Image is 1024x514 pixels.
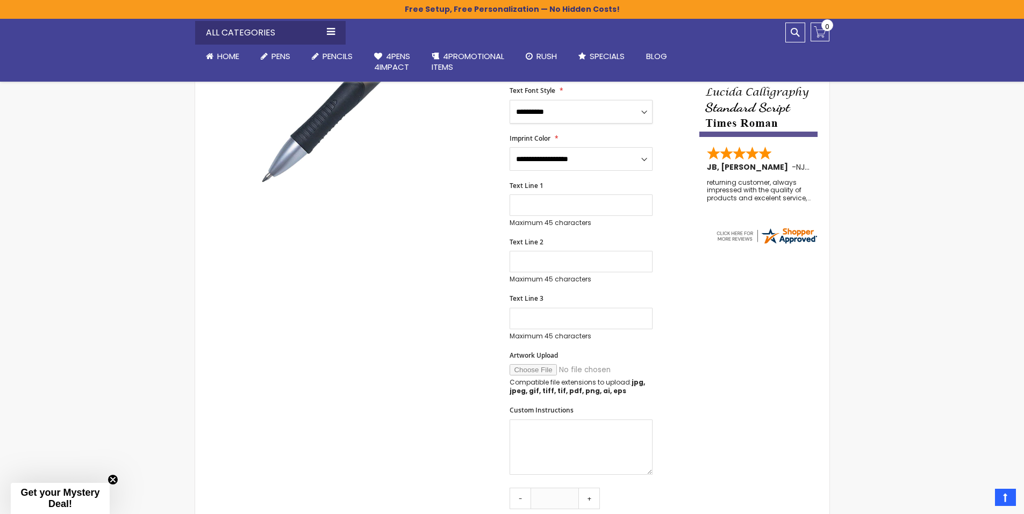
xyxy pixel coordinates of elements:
[792,162,885,172] span: - ,
[510,406,574,415] span: Custom Instructions
[301,45,363,68] a: Pencils
[374,50,410,73] span: 4Pens 4impact
[421,45,515,79] a: 4PROMOTIONALITEMS
[510,134,550,143] span: Imprint Color
[578,488,600,509] a: +
[510,237,543,247] span: Text Line 2
[510,294,543,303] span: Text Line 3
[363,45,421,79] a: 4Pens4impact
[271,50,290,62] span: Pens
[536,50,557,62] span: Rush
[510,181,543,190] span: Text Line 1
[195,21,346,45] div: All Categories
[510,219,653,227] p: Maximum 45 characters
[510,351,558,360] span: Artwork Upload
[510,86,555,95] span: Text Font Style
[11,483,110,514] div: Get your Mystery Deal!Close teaser
[707,162,792,172] span: JB, [PERSON_NAME]
[715,226,818,245] img: 4pens.com widget logo
[568,45,635,68] a: Specials
[510,332,653,341] p: Maximum 45 characters
[510,275,653,284] p: Maximum 45 characters
[811,23,829,41] a: 0
[635,45,678,68] a: Blog
[432,50,504,73] span: 4PROMOTIONAL ITEMS
[510,378,645,395] strong: jpg, jpeg, gif, tiff, tif, pdf, png, ai, eps
[590,50,625,62] span: Specials
[20,487,99,509] span: Get your Mystery Deal!
[217,50,239,62] span: Home
[646,50,667,62] span: Blog
[515,45,568,68] a: Rush
[108,474,118,485] button: Close teaser
[796,162,810,172] span: NJ
[195,45,250,68] a: Home
[510,488,531,509] a: -
[707,179,811,202] div: returning customer, always impressed with the quality of products and excelent service, will retu...
[323,50,353,62] span: Pencils
[510,378,653,395] p: Compatible file extensions to upload:
[715,238,818,248] a: 4pens.com certificate URL
[825,21,829,32] span: 0
[250,45,301,68] a: Pens
[699,33,818,137] img: font-personalization-examples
